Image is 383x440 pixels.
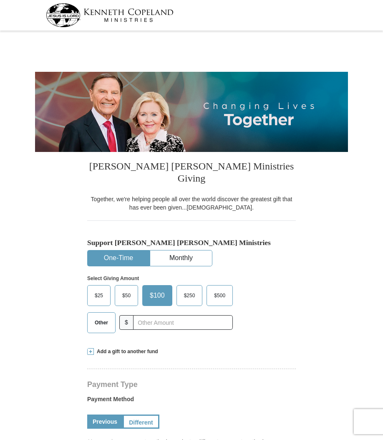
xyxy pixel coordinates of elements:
label: Payment Method [87,395,296,407]
a: Previous [87,415,123,429]
span: $100 [146,289,169,302]
h3: [PERSON_NAME] [PERSON_NAME] Ministries Giving [87,152,296,195]
span: $ [119,315,134,330]
img: kcm-header-logo.svg [46,3,174,27]
button: Monthly [150,250,212,266]
button: One-Time [88,250,149,266]
div: Together, we're helping people all over the world discover the greatest gift that has ever been g... [87,195,296,212]
a: Different [123,415,159,429]
h5: Support [PERSON_NAME] [PERSON_NAME] Ministries [87,238,296,247]
span: Other [91,316,112,329]
input: Other Amount [133,315,233,330]
span: $250 [180,289,199,302]
span: $500 [210,289,229,302]
strong: Select Giving Amount [87,276,139,281]
h4: Payment Type [87,381,296,388]
span: $50 [118,289,135,302]
span: Add a gift to another fund [94,348,158,355]
span: $25 [91,289,107,302]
